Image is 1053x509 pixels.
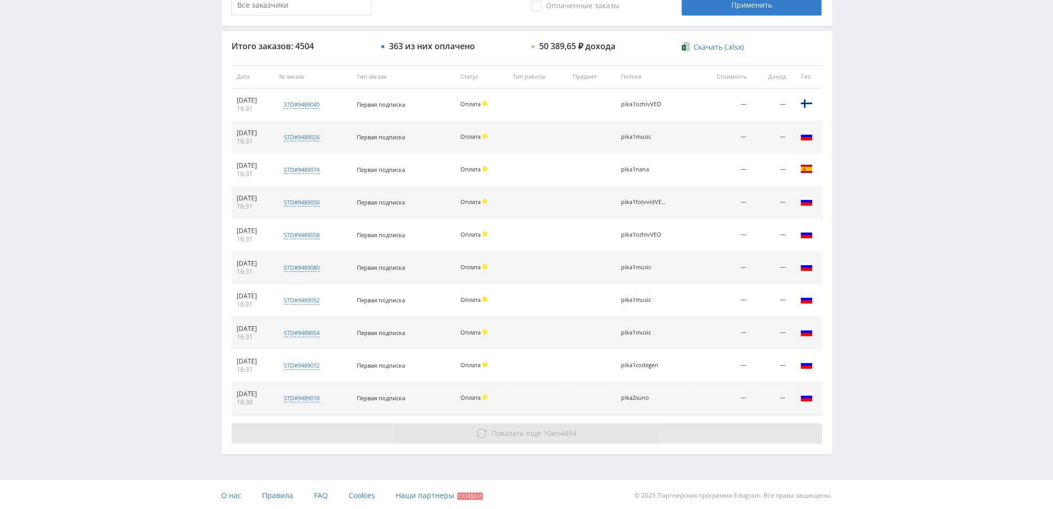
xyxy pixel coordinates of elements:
div: [DATE] [237,227,269,235]
div: [DATE] [237,357,269,366]
span: Наши партнеры [396,490,454,500]
span: Оплаченные заказы [531,1,619,11]
div: Итого заказов: 4504 [232,41,371,51]
img: rus.png [800,228,813,240]
span: Первая подписка [357,198,405,206]
td: — [752,186,791,219]
img: rus.png [800,260,813,273]
button: Показать ещё 10из4494 [232,423,822,444]
img: rus.png [800,326,813,338]
div: 16:31 [237,202,269,211]
th: Тип заказа [352,65,455,89]
div: pika1codegen [621,362,668,369]
div: 16:31 [237,300,269,309]
span: Холд [482,362,487,367]
th: Статус [455,65,508,89]
img: rus.png [800,130,813,142]
img: fin.png [800,97,813,110]
span: Первая подписка [357,329,405,337]
span: Оплата [460,100,481,108]
span: 10 [543,428,552,438]
div: [DATE] [237,194,269,202]
div: 16:31 [237,105,269,113]
th: Потоки [616,65,696,89]
th: Тип работы [508,65,568,89]
td: — [696,317,752,350]
div: 16:31 [237,333,269,341]
td: — [696,154,752,186]
span: Первая подписка [357,166,405,173]
td: — [696,121,752,154]
div: std#9489080 [284,264,320,272]
div: [DATE] [237,129,269,137]
span: Cookies [349,490,375,500]
span: Холд [482,395,487,400]
span: Оплата [460,263,481,271]
div: [DATE] [237,390,269,398]
div: [DATE] [237,325,269,333]
td: — [696,186,752,219]
span: Холд [482,199,487,204]
span: Оплата [460,361,481,369]
span: Первая подписка [357,231,405,239]
span: Холд [482,166,487,171]
span: Оплата [460,394,481,401]
div: std#9489040 [284,100,320,109]
td: — [752,121,791,154]
span: из [492,428,576,438]
span: Оплата [460,165,481,173]
span: Оплата [460,328,481,336]
div: [DATE] [237,96,269,105]
div: pika2suno [621,395,668,401]
div: std#9489072 [284,361,320,370]
span: Холд [482,231,487,237]
th: Стоимость [696,65,752,89]
td: — [752,89,791,121]
span: Первая подписка [357,264,405,271]
div: 16:31 [237,235,269,243]
th: Дата [232,65,275,89]
div: std#9489050 [284,198,320,207]
div: 16:31 [237,268,269,276]
div: [DATE] [237,162,269,170]
a: Скачать (.xlsx) [682,42,744,52]
td: — [696,252,752,284]
span: Холд [482,264,487,269]
img: xlsx [682,41,690,52]
td: — [752,252,791,284]
img: esp.png [800,163,813,175]
div: pika1ozhivVEO [621,231,668,238]
td: — [752,317,791,350]
th: Предмет [568,65,615,89]
span: Оплата [460,296,481,303]
span: Холд [482,134,487,139]
div: 16:31 [237,170,269,178]
td: — [752,382,791,415]
img: rus.png [800,391,813,403]
td: — [696,284,752,317]
span: Первая подписка [357,361,405,369]
div: pika1fotvvidVEO3 [621,199,668,206]
td: — [696,350,752,382]
div: [DATE] [237,292,269,300]
span: Оплата [460,230,481,238]
span: Холд [482,329,487,335]
img: rus.png [800,195,813,208]
span: Первая подписка [357,100,405,108]
span: Оплата [460,133,481,140]
span: О нас [221,490,241,500]
span: Оплата [460,198,481,206]
td: — [696,382,752,415]
div: pika1music [621,134,668,140]
img: rus.png [800,358,813,371]
div: pika1music [621,297,668,303]
div: std#9489074 [284,166,320,174]
div: 16:30 [237,398,269,406]
div: pika1music [621,264,668,271]
span: Скидки [457,492,483,500]
td: — [752,154,791,186]
span: Скачать (.xlsx) [694,43,744,51]
div: pika1ozhivVEO [621,101,668,108]
div: std#9489058 [284,231,320,239]
div: 16:31 [237,366,269,374]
